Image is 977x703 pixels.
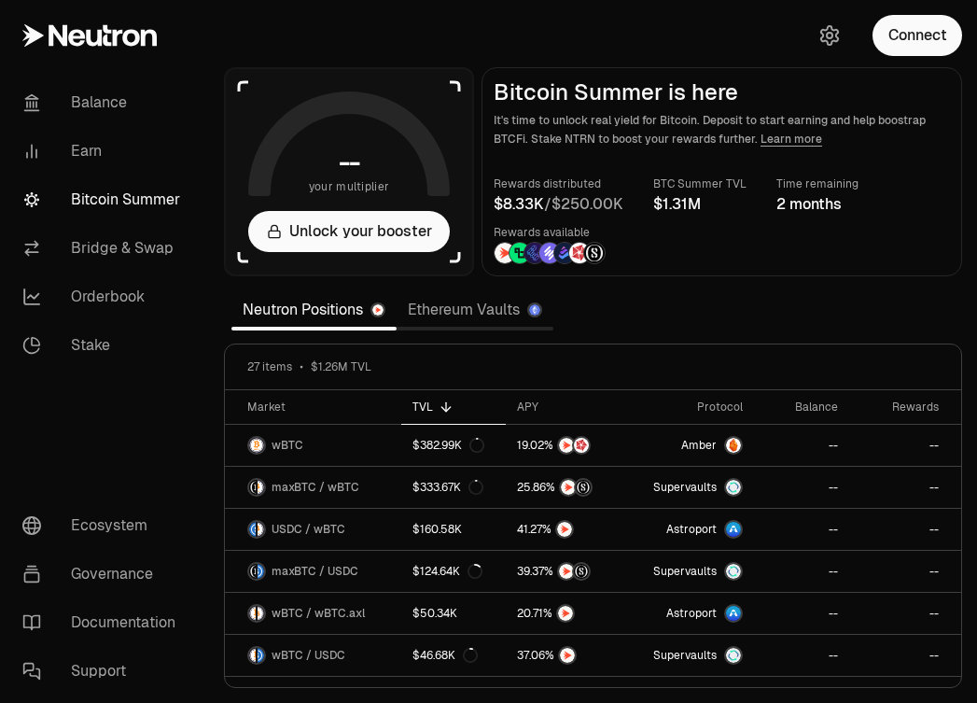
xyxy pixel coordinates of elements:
[517,478,619,497] button: NTRNStructured Points
[539,243,560,263] img: Solv Points
[249,522,256,537] img: USDC Logo
[272,438,303,453] span: wBTC
[560,648,575,663] img: NTRN
[7,224,202,273] a: Bridge & Swap
[517,400,619,415] div: APY
[726,648,741,663] img: Supervaults
[225,425,401,466] a: wBTC LogowBTC
[849,635,961,676] a: --
[401,593,506,634] a: $50.34K
[506,635,630,676] a: NTRN
[249,480,256,495] img: maxBTC Logo
[248,211,450,252] button: Unlock your booster
[272,648,345,663] span: wBTC / USDC
[401,425,506,466] a: $382.99K
[558,606,573,621] img: NTRN
[225,509,401,550] a: USDC LogowBTC LogoUSDC / wBTC
[506,551,630,592] a: NTRNStructured Points
[506,593,630,634] a: NTRN
[754,551,849,592] a: --
[559,438,574,453] img: NTRN
[681,438,717,453] span: Amber
[517,562,619,581] button: NTRNStructured Points
[849,467,961,508] a: --
[517,520,619,539] button: NTRN
[726,438,741,453] img: Amber
[574,438,589,453] img: Mars Fragments
[412,438,484,453] div: $382.99K
[272,480,359,495] span: maxBTC / wBTC
[653,564,717,579] span: Supervaults
[506,425,630,466] a: NTRNMars Fragments
[412,480,483,495] div: $333.67K
[7,321,202,370] a: Stake
[397,291,553,329] a: Ethereum Vaults
[7,78,202,127] a: Balance
[872,15,962,56] button: Connect
[7,273,202,321] a: Orderbook
[258,606,264,621] img: wBTC.axl Logo
[494,175,623,193] p: Rewards distributed
[401,467,506,508] a: $333.67K
[630,425,754,466] a: AmberAmber
[225,635,401,676] a: wBTC LogoUSDC LogowBTC / USDC
[754,593,849,634] a: --
[517,604,619,623] button: NTRN
[272,522,345,537] span: USDC / wBTC
[630,593,754,634] a: Astroport
[765,400,838,415] div: Balance
[754,509,849,550] a: --
[630,509,754,550] a: Astroport
[401,635,506,676] a: $46.68K
[225,593,401,634] a: wBTC LogowBTC.axl LogowBTC / wBTC.axl
[401,551,506,592] a: $124.64K
[584,243,605,263] img: Structured Points
[576,480,591,495] img: Structured Points
[372,304,384,316] img: Neutron Logo
[225,467,401,508] a: maxBTC LogowBTC LogomaxBTC / wBTC
[776,175,858,193] p: Time remaining
[561,480,576,495] img: NTRN
[249,564,256,579] img: maxBTC Logo
[412,564,482,579] div: $124.64K
[401,509,506,550] a: $160.58K
[726,564,741,579] img: Supervaults
[754,425,849,466] a: --
[666,606,717,621] span: Astroport
[849,593,961,634] a: --
[309,177,390,196] span: your multiplier
[630,635,754,676] a: SupervaultsSupervaults
[494,111,950,148] p: It's time to unlock real yield for Bitcoin. Deposit to start earning and help boostrap BTCFi. Sta...
[258,480,264,495] img: wBTC Logo
[559,564,574,579] img: NTRN
[258,522,264,537] img: wBTC Logo
[412,606,457,621] div: $50.34K
[557,522,572,537] img: NTRN
[494,193,623,216] div: /
[653,648,717,663] span: Supervaults
[311,359,371,374] span: $1.26M TVL
[506,509,630,550] a: NTRN
[574,564,589,579] img: Structured Points
[630,551,754,592] a: SupervaultsSupervaults
[653,480,717,495] span: Supervaults
[249,438,264,453] img: wBTC Logo
[272,564,358,579] span: maxBTC / USDC
[517,436,619,455] button: NTRNMars Fragments
[524,243,545,263] img: EtherFi Points
[249,606,256,621] img: wBTC Logo
[258,564,264,579] img: USDC Logo
[849,551,961,592] a: --
[412,648,478,663] div: $46.68K
[494,223,606,242] p: Rewards available
[249,648,256,663] img: wBTC Logo
[247,359,292,374] span: 27 items
[272,606,365,621] span: wBTC / wBTC.axl
[225,551,401,592] a: maxBTC LogoUSDC LogomaxBTC / USDC
[412,400,495,415] div: TVL
[7,647,202,696] a: Support
[509,243,530,263] img: Lombard Lux
[666,522,717,537] span: Astroport
[860,400,939,415] div: Rewards
[529,304,540,316] img: Ethereum Logo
